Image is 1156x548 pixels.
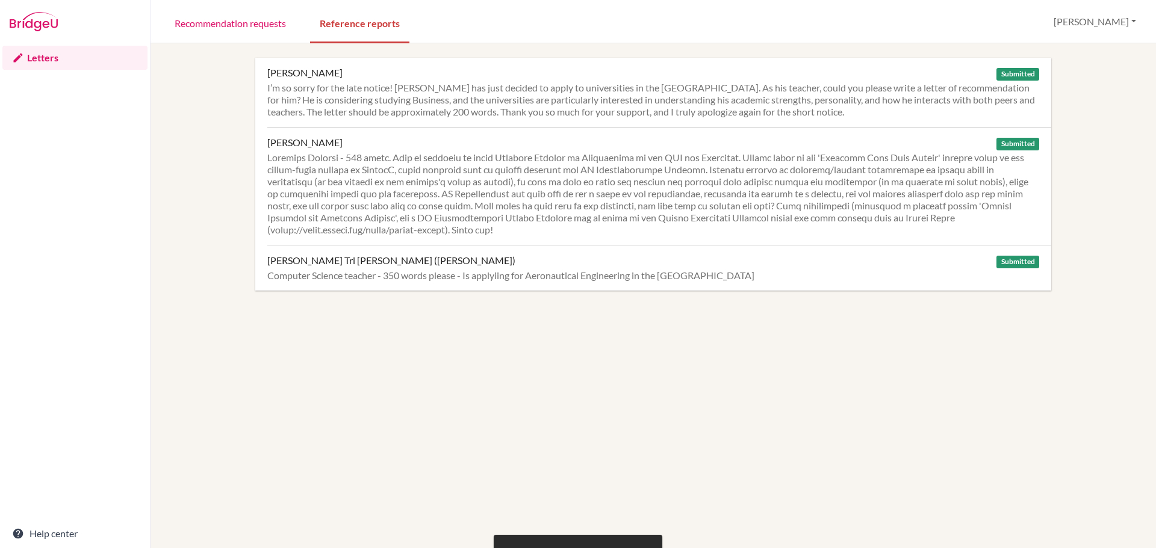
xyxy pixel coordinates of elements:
[267,58,1051,127] a: [PERSON_NAME] Submitted I’m so sorry for the late notice! [PERSON_NAME] has just decided to apply...
[2,46,148,70] a: Letters
[310,2,409,43] a: Reference reports
[996,256,1039,268] span: Submitted
[10,12,58,31] img: Bridge-U
[267,245,1051,291] a: [PERSON_NAME] Tri [PERSON_NAME] ([PERSON_NAME]) Submitted Computer Science teacher - 350 words pl...
[267,82,1039,118] div: I’m so sorry for the late notice! [PERSON_NAME] has just decided to apply to universities in the ...
[996,138,1039,150] span: Submitted
[267,269,1039,282] div: Computer Science teacher - 350 words please - Is applyiing for Aeronautical Engineering in the [G...
[2,522,148,546] a: Help center
[267,67,343,79] div: [PERSON_NAME]
[267,137,343,149] div: [PERSON_NAME]
[267,254,515,266] div: [PERSON_NAME] Tri [PERSON_NAME] ([PERSON_NAME])
[267,127,1051,245] a: [PERSON_NAME] Submitted Loremips Dolorsi - 548 ametc. Adip el seddoeiu te incid Utlabore Etdolor ...
[165,2,296,43] a: Recommendation requests
[1048,10,1142,33] button: [PERSON_NAME]
[267,152,1039,236] div: Loremips Dolorsi - 548 ametc. Adip el seddoeiu te incid Utlabore Etdolor ma Aliquaenima mi ven QU...
[996,68,1039,81] span: Submitted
